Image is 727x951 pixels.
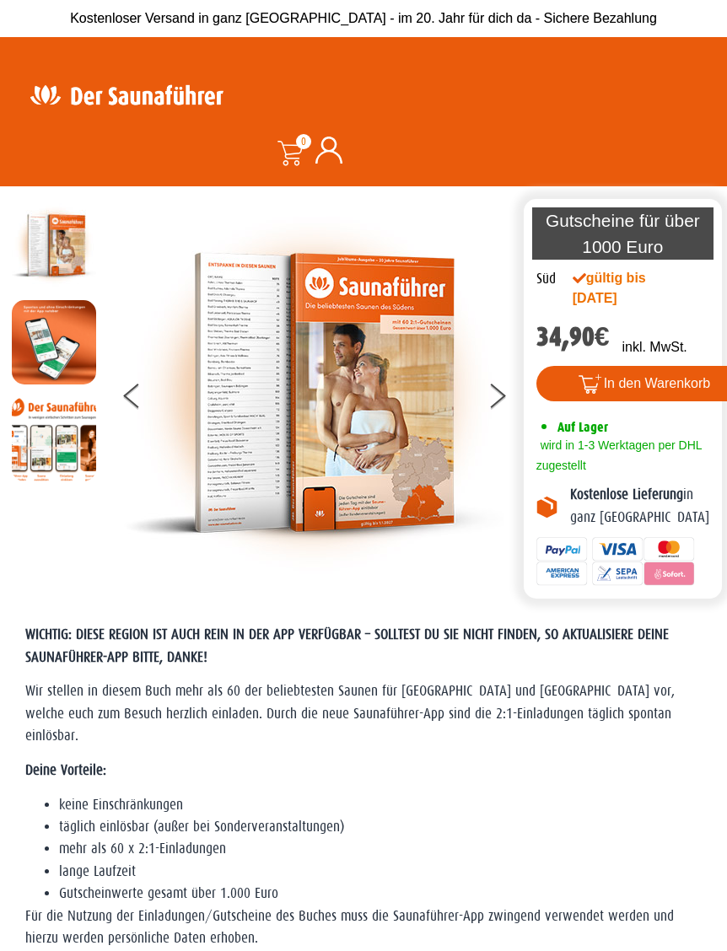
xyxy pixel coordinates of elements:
img: der-saunafuehrer-2025-sued [12,203,96,287]
p: in ganz [GEOGRAPHIC_DATA] [570,484,709,529]
span: WICHTIG: DIESE REGION IST AUCH REIN IN DER APP VERFÜGBAR – SOLLTEST DU SIE NICHT FINDEN, SO AKTUA... [25,626,669,664]
li: lange Laufzeit [59,861,702,883]
span: € [595,321,610,352]
span: Kostenloser Versand in ganz [GEOGRAPHIC_DATA] - im 20. Jahr für dich da - Sichere Bezahlung [70,11,657,25]
p: Für die Nutzung der Einladungen/Gutscheine des Buches muss die Saunaführer-App zwingend verwendet... [25,905,702,950]
li: mehr als 60 x 2:1-Einladungen [59,838,702,860]
img: MOCKUP-iPhone_regional [12,300,96,384]
span: wird in 1-3 Werktagen per DHL zugestellt [536,438,702,472]
img: der-saunafuehrer-2025-sued [124,203,504,583]
p: inkl. MwSt. [622,337,687,357]
li: keine Einschränkungen [59,794,702,816]
bdi: 34,90 [536,321,610,352]
span: Wir stellen in diesem Buch mehr als 60 der beliebtesten Saunen für [GEOGRAPHIC_DATA] und [GEOGRAP... [25,683,675,744]
span: 0 [296,134,311,149]
li: Gutscheinwerte gesamt über 1.000 Euro [59,883,702,905]
b: Kostenlose Lieferung [570,486,683,502]
div: gültig bis [DATE] [573,268,677,309]
p: Gutscheine für über 1000 Euro [532,207,714,260]
li: täglich einlösbar (außer bei Sonderveranstaltungen) [59,816,702,838]
div: Süd [536,268,556,290]
span: Auf Lager [557,419,608,435]
img: Anleitung7tn [12,397,96,481]
strong: Deine Vorteile: [25,762,106,778]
